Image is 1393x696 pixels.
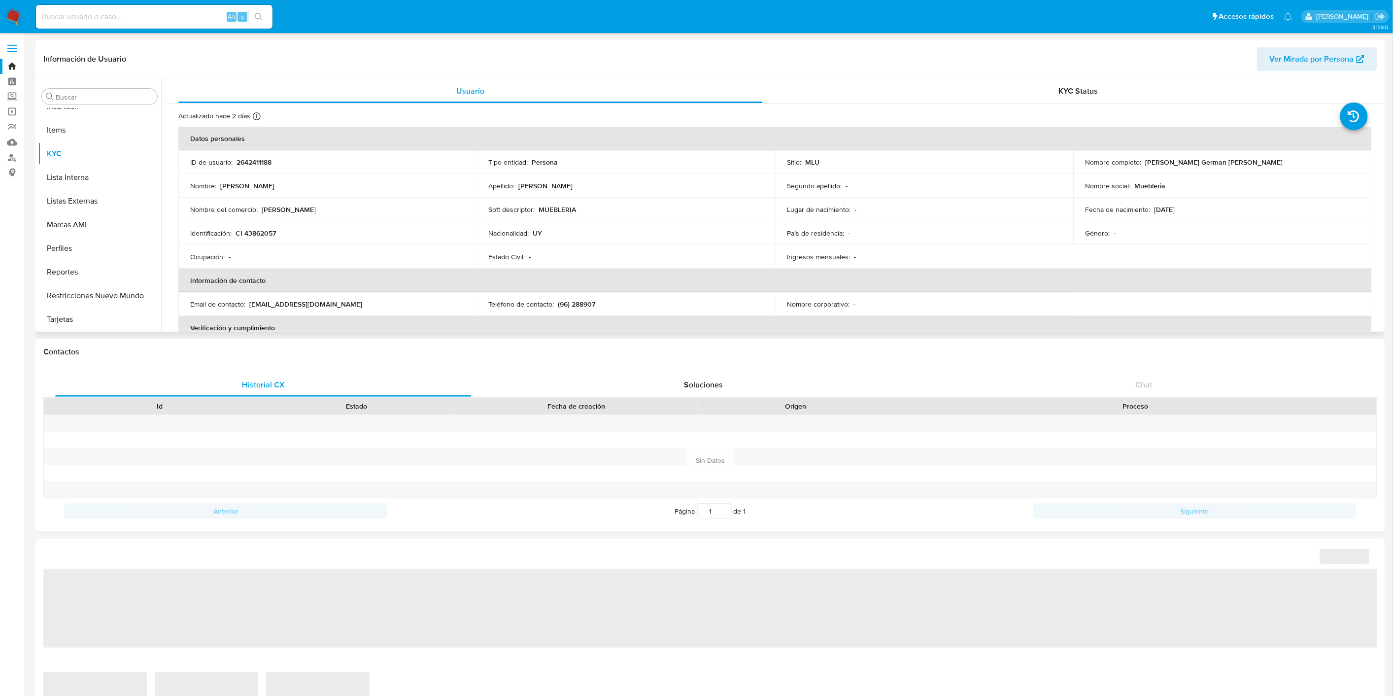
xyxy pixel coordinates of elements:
[846,181,848,190] p: -
[489,158,528,167] p: Tipo entidad :
[489,229,529,238] p: Nacionalidad :
[43,54,126,64] h1: Información de Usuario
[178,269,1372,292] th: Información de contacto
[519,181,573,190] p: [PERSON_NAME]
[457,85,485,97] span: Usuario
[64,503,387,519] button: Anterior
[1114,229,1116,238] p: -
[46,93,54,101] button: Buscar
[705,401,888,411] div: Origen
[744,506,746,516] span: 1
[38,308,161,331] button: Tarjetas
[38,118,161,142] button: Items
[787,229,844,238] p: País de residencia :
[1316,12,1372,21] p: gregorio.negri@mercadolibre.com
[38,189,161,213] button: Listas Externas
[190,252,225,261] p: Ocupación :
[684,379,723,390] span: Soluciones
[675,503,746,519] span: Página de
[1086,181,1131,190] p: Nombre social :
[787,300,849,309] p: Nombre corporativo :
[262,205,316,214] p: [PERSON_NAME]
[178,111,250,121] p: Actualizado hace 2 días
[1135,379,1152,390] span: Chat
[854,205,856,214] p: -
[56,93,153,102] input: Buscar
[787,205,850,214] p: Lugar de nacimiento :
[190,229,232,238] p: Identificación :
[178,127,1372,150] th: Datos personales
[1086,158,1142,167] p: Nombre completo :
[787,181,842,190] p: Segundo apellido :
[190,158,233,167] p: ID de usuario :
[901,401,1370,411] div: Proceso
[248,10,269,24] button: search-icon
[220,181,274,190] p: [PERSON_NAME]
[529,252,531,261] p: -
[237,158,272,167] p: 2642411188
[1086,229,1110,238] p: Género :
[787,252,850,261] p: Ingresos mensuales :
[178,316,1372,340] th: Verificación y cumplimiento
[38,237,161,260] button: Perfiles
[805,158,819,167] p: MLU
[241,12,244,21] span: s
[249,300,362,309] p: [EMAIL_ADDRESS][DOMAIN_NAME]
[489,252,525,261] p: Estado Civil :
[1257,47,1377,71] button: Ver Mirada por Persona
[190,300,245,309] p: Email de contacto :
[489,181,515,190] p: Apellido :
[1270,47,1354,71] span: Ver Mirada por Persona
[489,205,535,214] p: Soft descriptor :
[1086,205,1151,214] p: Fecha de nacimiento :
[190,205,258,214] p: Nombre del comercio :
[242,379,285,390] span: Historial CX
[229,252,231,261] p: -
[43,347,1377,357] h1: Contactos
[532,158,558,167] p: Persona
[236,229,276,238] p: CI 43862057
[853,300,855,309] p: -
[1135,181,1166,190] p: Muebleria
[36,10,272,23] input: Buscar usuario o caso...
[38,142,161,166] button: KYC
[1219,11,1274,22] span: Accesos rápidos
[787,158,801,167] p: Sitio :
[533,229,543,238] p: UY
[38,166,161,189] button: Lista Interna
[38,284,161,308] button: Restricciones Nuevo Mundo
[539,205,577,214] p: MUEBLERIA
[1033,503,1357,519] button: Siguiente
[190,181,216,190] p: Nombre :
[1375,11,1386,22] a: Salir
[68,401,251,411] div: Id
[265,401,448,411] div: Estado
[1146,158,1283,167] p: [PERSON_NAME] German [PERSON_NAME]
[848,229,850,238] p: -
[854,252,856,261] p: -
[1284,12,1292,21] a: Notificaciones
[228,12,236,21] span: Alt
[489,300,554,309] p: Teléfono de contacto :
[1059,85,1098,97] span: KYC Status
[1155,205,1175,214] p: [DATE]
[462,401,690,411] div: Fecha de creación
[38,213,161,237] button: Marcas AML
[558,300,596,309] p: (96) 288907
[38,260,161,284] button: Reportes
